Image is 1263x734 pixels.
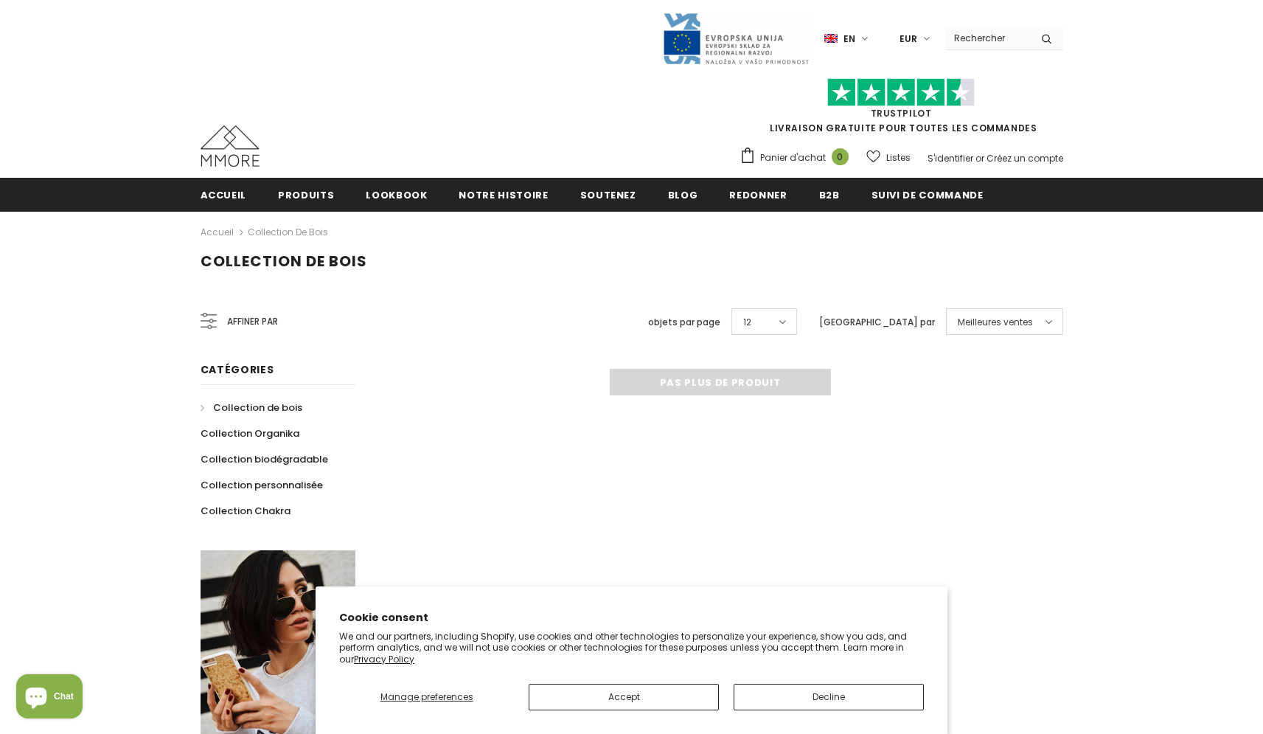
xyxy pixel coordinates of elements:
[824,32,838,45] img: i-lang-1.png
[529,684,719,710] button: Accept
[459,178,548,211] a: Notre histoire
[580,178,636,211] a: soutenez
[958,315,1033,330] span: Meilleures ventes
[668,188,698,202] span: Blog
[819,315,935,330] label: [GEOGRAPHIC_DATA] par
[213,401,302,415] span: Collection de bois
[871,178,984,211] a: Suivi de commande
[366,188,427,202] span: Lookbook
[201,504,290,518] span: Collection Chakra
[201,426,299,440] span: Collection Organika
[201,420,299,446] a: Collection Organika
[740,147,856,169] a: Panier d'achat 0
[975,152,984,165] span: or
[729,178,787,211] a: Redonner
[201,188,247,202] span: Accueil
[366,178,427,211] a: Lookbook
[201,395,302,420] a: Collection de bois
[648,315,720,330] label: objets par page
[580,188,636,202] span: soutenez
[886,150,911,165] span: Listes
[459,188,548,202] span: Notre histoire
[201,478,323,492] span: Collection personnalisée
[928,152,973,165] a: S'identifier
[871,107,932,120] a: TrustPilot
[871,188,984,202] span: Suivi de commande
[843,32,855,46] span: en
[201,446,328,472] a: Collection biodégradable
[354,653,414,665] a: Privacy Policy
[740,85,1063,134] span: LIVRAISON GRATUITE POUR TOUTES LES COMMANDES
[278,178,334,211] a: Produits
[227,314,278,330] span: Affiner par
[201,452,328,466] span: Collection biodégradable
[248,226,328,238] a: Collection de bois
[201,125,260,167] img: Cas MMORE
[201,251,367,271] span: Collection de bois
[987,152,1063,165] a: Créez un compte
[201,498,290,524] a: Collection Chakra
[734,684,924,710] button: Decline
[819,188,840,202] span: B2B
[819,178,840,211] a: B2B
[832,148,849,165] span: 0
[201,178,247,211] a: Accueil
[201,224,234,241] a: Accueil
[339,684,514,710] button: Manage preferences
[201,472,323,498] a: Collection personnalisée
[662,32,810,44] a: Javni Razpis
[945,27,1030,49] input: Search Site
[339,610,924,626] h2: Cookie consent
[278,188,334,202] span: Produits
[760,150,826,165] span: Panier d'achat
[380,690,473,703] span: Manage preferences
[900,32,917,46] span: EUR
[866,145,911,170] a: Listes
[668,178,698,211] a: Blog
[339,631,924,665] p: We and our partners, including Shopify, use cookies and other technologies to personalize your ex...
[662,12,810,66] img: Javni Razpis
[743,315,751,330] span: 12
[827,78,975,107] img: Faites confiance aux étoiles pilotes
[729,188,787,202] span: Redonner
[201,362,274,377] span: Catégories
[12,674,87,722] inbox-online-store-chat: Shopify online store chat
